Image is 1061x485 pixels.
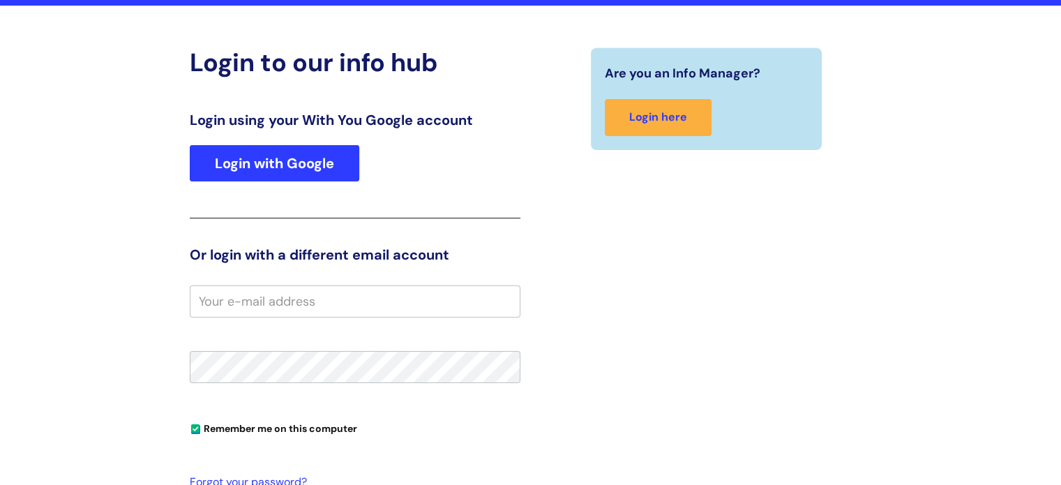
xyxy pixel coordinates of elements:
input: Your e-mail address [190,285,520,318]
div: You can uncheck this option if you're logging in from a shared device [190,417,520,439]
h3: Login using your With You Google account [190,112,520,128]
a: Login here [605,99,712,136]
input: Remember me on this computer [191,425,200,434]
a: Login with Google [190,145,359,181]
h3: Or login with a different email account [190,246,520,263]
h2: Login to our info hub [190,47,520,77]
label: Remember me on this computer [190,419,357,435]
span: Are you an Info Manager? [605,62,760,84]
